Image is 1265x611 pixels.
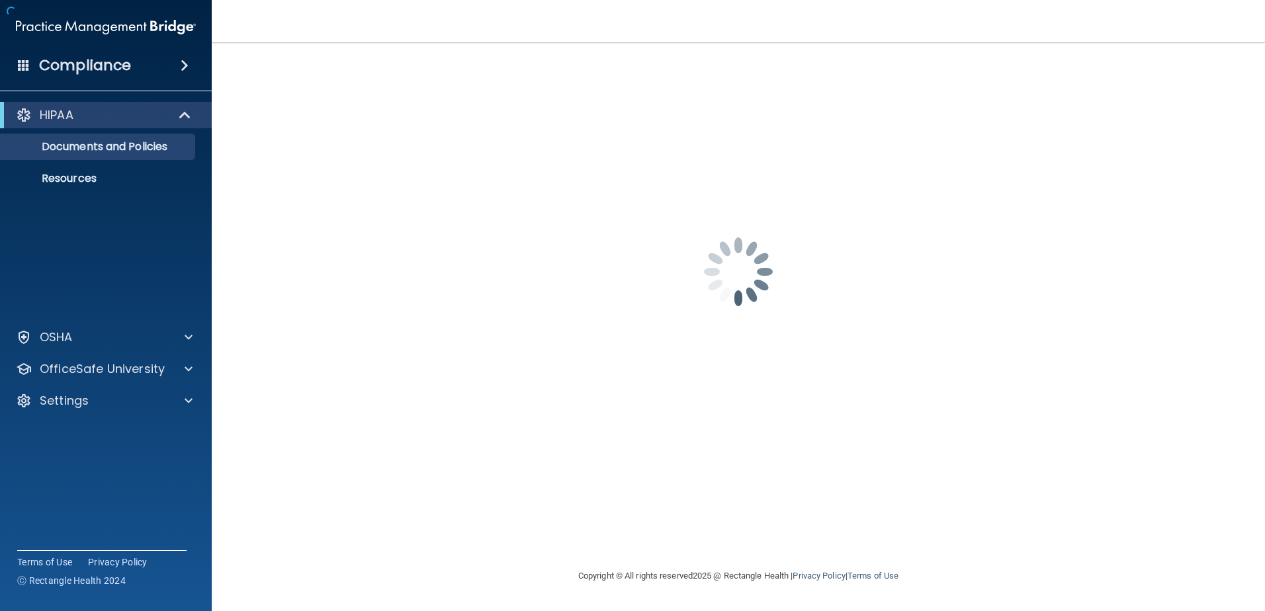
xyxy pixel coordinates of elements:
[17,574,126,587] span: Ⓒ Rectangle Health 2024
[16,329,193,345] a: OSHA
[40,361,165,377] p: OfficeSafe University
[497,555,980,597] div: Copyright © All rights reserved 2025 @ Rectangle Health | |
[40,393,89,409] p: Settings
[16,14,196,40] img: PMB logo
[39,56,131,75] h4: Compliance
[9,172,189,185] p: Resources
[848,571,898,581] a: Terms of Use
[40,329,73,345] p: OSHA
[17,555,72,569] a: Terms of Use
[16,107,192,123] a: HIPAA
[793,571,845,581] a: Privacy Policy
[88,555,148,569] a: Privacy Policy
[16,393,193,409] a: Settings
[16,361,193,377] a: OfficeSafe University
[9,140,189,153] p: Documents and Policies
[672,206,805,338] img: spinner.e123f6fc.gif
[40,107,73,123] p: HIPAA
